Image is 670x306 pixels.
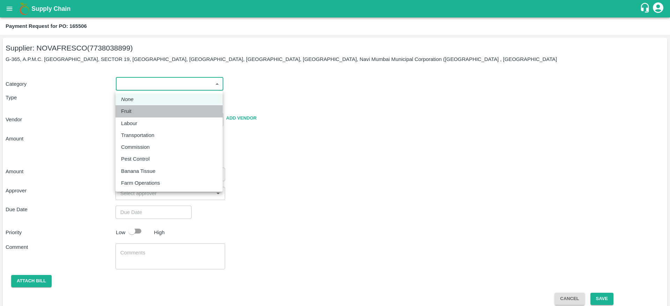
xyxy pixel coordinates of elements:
p: Fruit [121,107,132,115]
p: Commission [121,143,150,151]
p: Labour [121,120,137,127]
p: Pest Control [121,155,150,163]
em: None [121,95,134,103]
p: Farm Operations [121,179,160,187]
p: Transportation [121,131,154,139]
p: Banana Tissue [121,167,155,175]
